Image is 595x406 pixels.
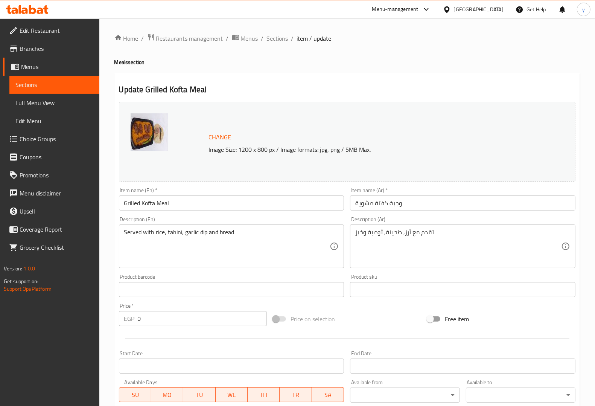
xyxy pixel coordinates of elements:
span: Get support on: [4,276,38,286]
button: SU [119,387,151,402]
li: / [261,34,264,43]
span: Upsell [20,207,93,216]
button: FR [280,387,312,402]
span: TU [186,389,212,400]
nav: breadcrumb [114,34,580,43]
a: Edit Menu [9,112,99,130]
textarea: Served with rice, tahini, garlic dip and bread [124,229,330,264]
button: MO [151,387,183,402]
li: / [226,34,229,43]
a: Branches [3,40,99,58]
h2: Update Grilled Kofta Meal [119,84,575,95]
a: Coupons [3,148,99,166]
span: Promotions [20,171,93,180]
span: MO [154,389,180,400]
div: ​ [350,388,460,403]
li: / [291,34,294,43]
img: %D9%88%D8%AC%D8%A8%D8%A9__%D9%83%D9%81%D8%AA%D9%87638862081691677371.jpg [131,113,168,151]
input: Enter name En [119,195,344,211]
span: Branches [20,44,93,53]
input: Please enter product barcode [119,282,344,297]
span: item / update [297,34,332,43]
li: / [142,34,144,43]
a: Menus [232,34,258,43]
a: Full Menu View [9,94,99,112]
a: Choice Groups [3,130,99,148]
h4: Meals section [114,58,580,66]
span: FR [283,389,309,400]
div: ​ [466,388,575,403]
button: TH [248,387,280,402]
span: Change [209,132,231,143]
button: TU [183,387,215,402]
input: Enter name Ar [350,195,575,211]
a: Menus [3,58,99,76]
span: Coupons [20,153,93,162]
textarea: تقدم مع أرز, طحينة, ثومية وخبز [355,229,561,264]
span: Coverage Report [20,225,93,234]
span: Free item [445,314,469,324]
a: Home [114,34,138,43]
span: Edit Menu [15,116,93,125]
div: [GEOGRAPHIC_DATA] [454,5,504,14]
span: Grocery Checklist [20,243,93,252]
a: Sections [9,76,99,94]
a: Grocery Checklist [3,238,99,256]
a: Menu disclaimer [3,184,99,202]
a: Support.OpsPlatform [4,284,52,294]
span: SA [315,389,341,400]
span: Menus [21,62,93,71]
span: Edit Restaurant [20,26,93,35]
a: Sections [267,34,288,43]
div: Menu-management [372,5,418,14]
span: 1.0.0 [23,264,35,273]
span: WE [219,389,245,400]
span: Price on selection [291,314,335,324]
a: Coverage Report [3,220,99,238]
span: y [582,5,585,14]
p: Image Size: 1200 x 800 px / Image formats: jpg, png / 5MB Max. [206,145,531,154]
a: Edit Restaurant [3,21,99,40]
span: TH [251,389,277,400]
input: Please enter product sku [350,282,575,297]
span: Menus [241,34,258,43]
span: Choice Groups [20,134,93,143]
button: WE [216,387,248,402]
button: SA [312,387,344,402]
a: Restaurants management [147,34,223,43]
span: Full Menu View [15,98,93,107]
button: Change [206,130,234,145]
span: Version: [4,264,22,273]
span: SU [122,389,148,400]
span: Menu disclaimer [20,189,93,198]
p: EGP [124,314,135,323]
input: Please enter price [138,311,267,326]
a: Promotions [3,166,99,184]
span: Restaurants management [156,34,223,43]
a: Upsell [3,202,99,220]
span: Sections [15,80,93,89]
